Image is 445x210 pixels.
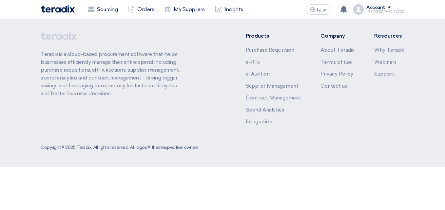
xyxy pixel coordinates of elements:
[246,71,270,77] a: e-Auction
[83,2,123,17] a: Sourcing
[246,32,301,40] li: Products
[41,5,75,13] img: Teradix logo
[320,47,355,53] a: About Teradix
[123,2,159,17] a: Orders
[374,32,404,40] li: Resources
[246,119,272,125] a: Integration
[353,4,364,15] img: profile_test.png
[246,83,299,89] a: Supplier Management
[317,8,328,12] span: العربية
[246,47,294,53] a: Purchase Requisition
[246,95,301,101] a: Contract Management
[246,59,260,65] a: e-RFx
[41,50,186,97] p: Teradix is a cloud-based procurement software that helps businesses efficiently manage their enti...
[306,4,332,15] button: العربية
[366,5,385,10] div: Account
[210,2,248,17] a: Insights
[374,47,404,53] a: Why Teradix
[246,107,284,113] a: Spend Analytics
[320,59,352,65] a: Terms of use
[41,144,199,151] div: Copyright © 2025 Teradix, All rights reserved. All logos © their respective owners.
[366,10,404,14] div: [GEOGRAPHIC_DATA]
[374,59,397,65] a: Webinars
[374,71,394,77] a: Support
[159,2,210,17] a: My Suppliers
[320,71,353,77] a: Privacy Policy
[320,83,347,89] a: Contact us
[320,32,355,40] li: Company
